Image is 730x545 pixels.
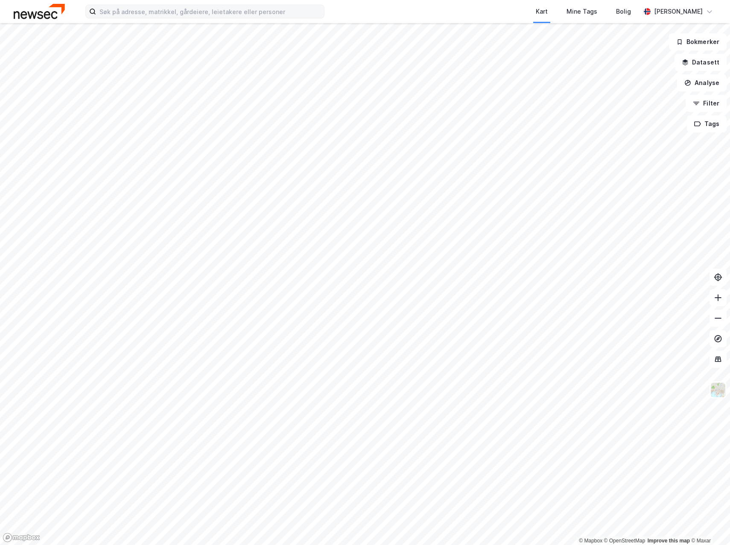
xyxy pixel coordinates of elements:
[604,538,645,544] a: OpenStreetMap
[687,504,730,545] iframe: Chat Widget
[14,4,65,19] img: newsec-logo.f6e21ccffca1b3a03d2d.png
[579,538,602,544] a: Mapbox
[648,538,690,544] a: Improve this map
[536,6,548,17] div: Kart
[675,54,727,71] button: Datasett
[687,115,727,132] button: Tags
[616,6,631,17] div: Bolig
[654,6,703,17] div: [PERSON_NAME]
[687,504,730,545] div: Kontrollprogram for chat
[710,382,726,398] img: Z
[686,95,727,112] button: Filter
[96,5,324,18] input: Søk på adresse, matrikkel, gårdeiere, leietakere eller personer
[566,6,597,17] div: Mine Tags
[3,533,40,542] a: Mapbox homepage
[677,74,727,91] button: Analyse
[669,33,727,50] button: Bokmerker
